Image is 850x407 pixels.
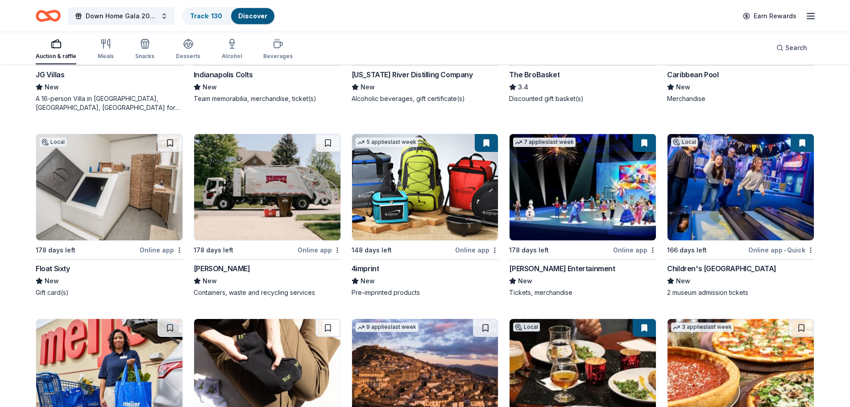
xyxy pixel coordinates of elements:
div: Gift card(s) [36,288,183,297]
a: Discover [238,12,267,20]
button: Search [769,39,814,57]
div: Online app [140,244,183,256]
button: Snacks [135,35,154,64]
img: Image for Float Sixty [36,134,182,240]
div: Local [671,138,698,147]
img: Image for Feld Entertainment [510,134,656,240]
div: 2 museum admission tickets [667,288,814,297]
button: Meals [98,35,114,64]
span: New [676,276,690,286]
div: Desserts [176,53,200,60]
div: [PERSON_NAME] Entertainment [509,263,615,274]
div: Alcoholic beverages, gift certificate(s) [352,94,499,103]
div: Online app [455,244,498,256]
span: New [361,82,375,92]
span: Down Home Gala 2026 [86,11,157,21]
div: Tickets, merchandise [509,288,656,297]
img: Image for Children's Museum of Indianapolis [668,134,814,240]
div: Float Sixty [36,263,70,274]
div: Discounted gift basket(s) [509,94,656,103]
div: Team memorabilia, merchandise, ticket(s) [194,94,341,103]
div: Containers, waste and recycling services [194,288,341,297]
button: Auction & raffle [36,35,76,64]
div: The BroBasket [509,69,560,80]
span: 3.4 [518,82,528,92]
div: Merchandise [667,94,814,103]
div: 148 days left [352,245,392,256]
a: Track· 130 [190,12,222,20]
img: Image for 4imprint [352,134,498,240]
div: Alcohol [222,53,242,60]
div: Indianapolis Colts [194,69,253,80]
span: New [45,82,59,92]
div: Online app [613,244,656,256]
button: Beverages [263,35,293,64]
div: JG Villas [36,69,64,80]
a: Earn Rewards [738,8,802,24]
span: New [203,82,217,92]
a: Image for 4imprint5 applieslast week148 days leftOnline app4imprintNewPre-imprinted products [352,134,499,297]
div: 178 days left [194,245,233,256]
div: Children's [GEOGRAPHIC_DATA] [667,263,776,274]
button: Alcohol [222,35,242,64]
span: Search [785,42,807,53]
div: 178 days left [509,245,549,256]
div: Caribbean Pool [667,69,718,80]
span: New [45,276,59,286]
div: A 16-person Villa in [GEOGRAPHIC_DATA], [GEOGRAPHIC_DATA], [GEOGRAPHIC_DATA] for 7days/6nights (R... [36,94,183,112]
div: Snacks [135,53,154,60]
div: 3 applies last week [671,323,734,332]
div: Local [513,323,540,331]
div: Beverages [263,53,293,60]
button: Desserts [176,35,200,64]
span: New [361,276,375,286]
div: 4imprint [352,263,379,274]
span: New [676,82,690,92]
div: Pre-imprinted products [352,288,499,297]
a: Image for Feld Entertainment7 applieslast week178 days leftOnline app[PERSON_NAME] EntertainmentN... [509,134,656,297]
div: 9 applies last week [356,323,418,332]
div: Online app [298,244,341,256]
span: New [203,276,217,286]
div: 7 applies last week [513,138,576,147]
div: 178 days left [36,245,75,256]
a: Image for Rumpke178 days leftOnline app[PERSON_NAME]NewContainers, waste and recycling services [194,134,341,297]
button: Track· 130Discover [182,7,275,25]
div: Meals [98,53,114,60]
span: New [518,276,532,286]
div: [PERSON_NAME] [194,263,250,274]
div: Online app Quick [748,244,814,256]
div: Local [40,138,66,147]
div: 5 applies last week [356,138,418,147]
a: Image for Float SixtyLocal178 days leftOnline appFloat SixtyNewGift card(s) [36,134,183,297]
div: [US_STATE] River Distilling Company [352,69,473,80]
img: Image for Rumpke [194,134,340,240]
a: Image for Children's Museum of IndianapolisLocal166 days leftOnline app•QuickChildren's [GEOGRAPH... [667,134,814,297]
a: Home [36,5,61,26]
button: Down Home Gala 2026 [68,7,175,25]
span: • [784,247,786,254]
div: Auction & raffle [36,53,76,60]
div: 166 days left [667,245,707,256]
